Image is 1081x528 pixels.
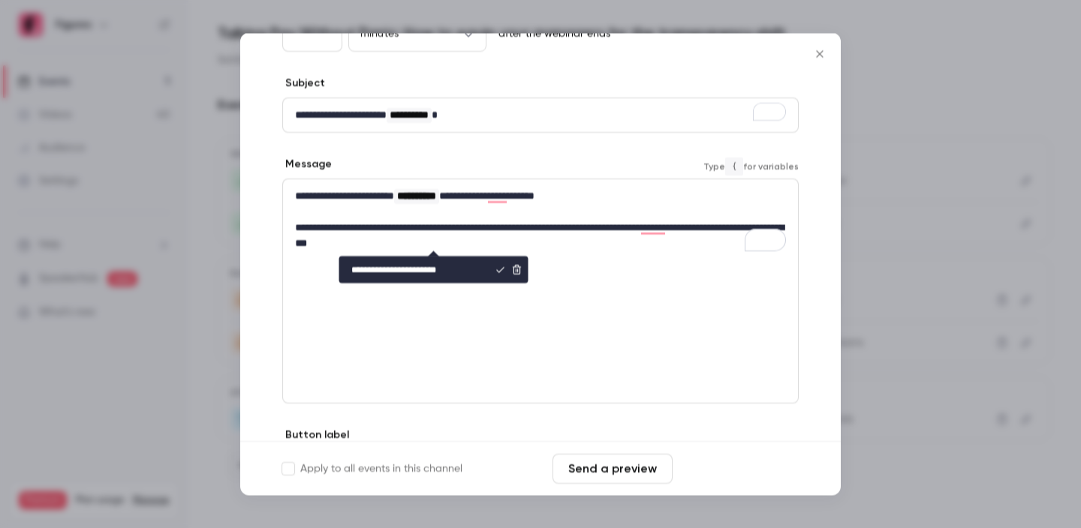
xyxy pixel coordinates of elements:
label: Message [282,157,332,172]
div: To enrich screen reader interactions, please activate Accessibility in Grammarly extension settings [283,98,798,132]
label: Subject [282,76,325,91]
p: after the webinar ends [492,26,610,41]
code: { [725,157,743,175]
div: editor [283,179,798,260]
button: Save changes [679,454,799,484]
span: Type for variables [703,157,799,175]
button: Close [805,39,835,69]
button: Send a preview [553,454,673,484]
label: Apply to all events in this channel [282,461,462,476]
div: editor [283,98,798,132]
label: Button label [282,427,349,442]
div: minutes [348,25,486,40]
div: To enrich screen reader interactions, please activate Accessibility in Grammarly extension settings [283,179,798,260]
